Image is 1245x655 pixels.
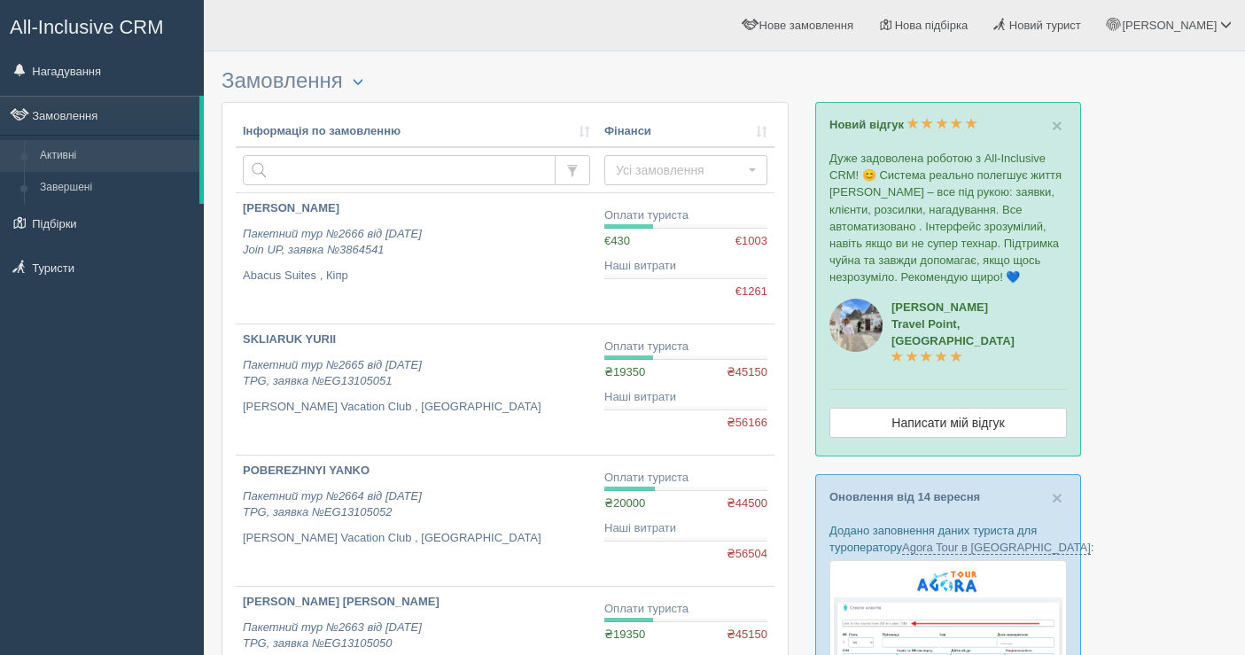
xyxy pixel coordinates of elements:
[727,364,767,381] span: ₴45150
[829,150,1067,285] p: Дуже задоволена роботою з All-Inclusive CRM! 😊 Система реально полегшує життя [PERSON_NAME] – все...
[616,161,744,179] span: Усі замовлення
[1,1,203,50] a: All-Inclusive CRM
[735,233,767,250] span: €1003
[222,69,789,93] h3: Замовлення
[236,456,597,586] a: POBEREZHNYI YANKO Пакетний тур №2664 від [DATE]TPG, заявка №EG13105052 [PERSON_NAME] Vacation Clu...
[604,258,767,275] div: Наші витрати
[829,522,1067,556] p: Додано заповнення даних туриста для туроператору :
[895,19,969,32] span: Нова підбірка
[243,155,556,185] input: Пошук за номером замовлення, ПІБ або паспортом туриста
[759,19,853,32] span: Нове замовлення
[604,207,767,224] div: Оплати туриста
[604,520,767,537] div: Наші витрати
[243,358,422,388] i: Пакетний тур №2665 від [DATE] TPG, заявка №EG13105051
[243,530,590,547] p: [PERSON_NAME] Vacation Club , [GEOGRAPHIC_DATA]
[604,601,767,618] div: Оплати туриста
[243,399,590,416] p: [PERSON_NAME] Vacation Club , [GEOGRAPHIC_DATA]
[243,489,422,519] i: Пакетний тур №2664 від [DATE] TPG, заявка №EG13105052
[604,365,645,378] span: ₴19350
[1052,116,1062,135] button: Close
[32,172,199,204] a: Завершені
[243,332,336,346] b: SKLIARUK YURII
[243,227,422,257] i: Пакетний тур №2666 від [DATE] Join UP, заявка №3864541
[32,140,199,172] a: Активні
[1052,488,1062,507] button: Close
[891,300,1015,364] a: [PERSON_NAME]Travel Point, [GEOGRAPHIC_DATA]
[243,123,590,140] a: Інформація по замовленню
[735,284,767,300] span: €1261
[829,118,977,131] a: Новий відгук
[604,470,767,487] div: Оплати туриста
[604,496,645,510] span: ₴20000
[1052,487,1062,508] span: ×
[1122,19,1217,32] span: [PERSON_NAME]
[1052,115,1062,136] span: ×
[604,234,630,247] span: €430
[604,628,645,641] span: ₴19350
[243,595,440,608] b: [PERSON_NAME] [PERSON_NAME]
[243,201,339,214] b: [PERSON_NAME]
[727,546,767,563] span: ₴56504
[10,16,164,38] span: All-Inclusive CRM
[829,408,1067,438] a: Написати мій відгук
[727,495,767,512] span: ₴44500
[604,389,767,406] div: Наші витрати
[243,268,590,285] p: Abacus Suites , Кіпр
[236,193,597,324] a: [PERSON_NAME] Пакетний тур №2666 від [DATE]Join UP, заявка №3864541 Abacus Suites , Кіпр
[236,324,597,455] a: SKLIARUK YURII Пакетний тур №2665 від [DATE]TPG, заявка №EG13105051 [PERSON_NAME] Vacation Club ,...
[604,339,767,355] div: Оплати туриста
[829,490,980,503] a: Оновлення від 14 вересня
[727,627,767,643] span: ₴45150
[902,541,1091,555] a: Agora Tour в [GEOGRAPHIC_DATA]
[727,415,767,432] span: ₴56166
[1009,19,1081,32] span: Новий турист
[604,123,767,140] a: Фінанси
[243,620,422,651] i: Пакетний тур №2663 від [DATE] TPG, заявка №EG13105050
[604,155,767,185] button: Усі замовлення
[243,464,370,477] b: POBEREZHNYI YANKO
